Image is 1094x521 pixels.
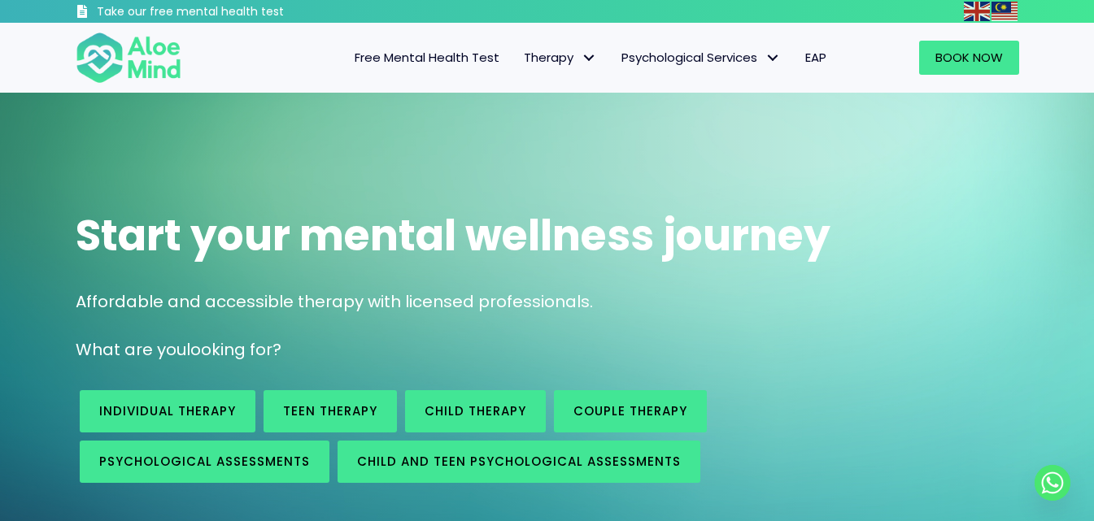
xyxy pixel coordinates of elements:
a: Child and Teen Psychological assessments [338,441,700,483]
a: English [964,2,992,20]
a: Psychological assessments [80,441,329,483]
span: Therapy: submenu [578,46,601,70]
span: Start your mental wellness journey [76,206,830,265]
span: EAP [805,49,826,66]
span: Psychological assessments [99,453,310,470]
img: ms [992,2,1018,21]
span: Free Mental Health Test [355,49,499,66]
a: Individual therapy [80,390,255,432]
span: Psychological Services [621,49,781,66]
a: Child Therapy [405,390,546,432]
span: Child Therapy [425,402,526,419]
a: Take our free mental health test [76,4,371,23]
span: Teen Therapy [283,402,377,419]
img: en [964,2,990,21]
p: Affordable and accessible therapy with licensed professionals. [76,290,1019,314]
a: TherapyTherapy: submenu [512,41,609,75]
a: Psychological ServicesPsychological Services: submenu [609,41,793,75]
span: looking for? [186,338,281,361]
a: Free Mental Health Test [342,41,512,75]
a: Whatsapp [1035,465,1070,501]
span: Individual therapy [99,402,236,419]
span: Couple therapy [573,402,687,419]
a: Book Now [919,41,1019,75]
h3: Take our free mental health test [97,4,371,20]
a: Couple therapy [554,390,707,432]
nav: Menu [203,41,839,75]
span: Child and Teen Psychological assessments [357,453,681,470]
span: What are you [76,338,186,361]
span: Book Now [935,49,1003,66]
a: EAP [793,41,839,75]
a: Teen Therapy [264,390,397,432]
span: Psychological Services: submenu [761,46,785,70]
span: Therapy [524,49,597,66]
img: Aloe mind Logo [76,31,181,85]
a: Malay [992,2,1019,20]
